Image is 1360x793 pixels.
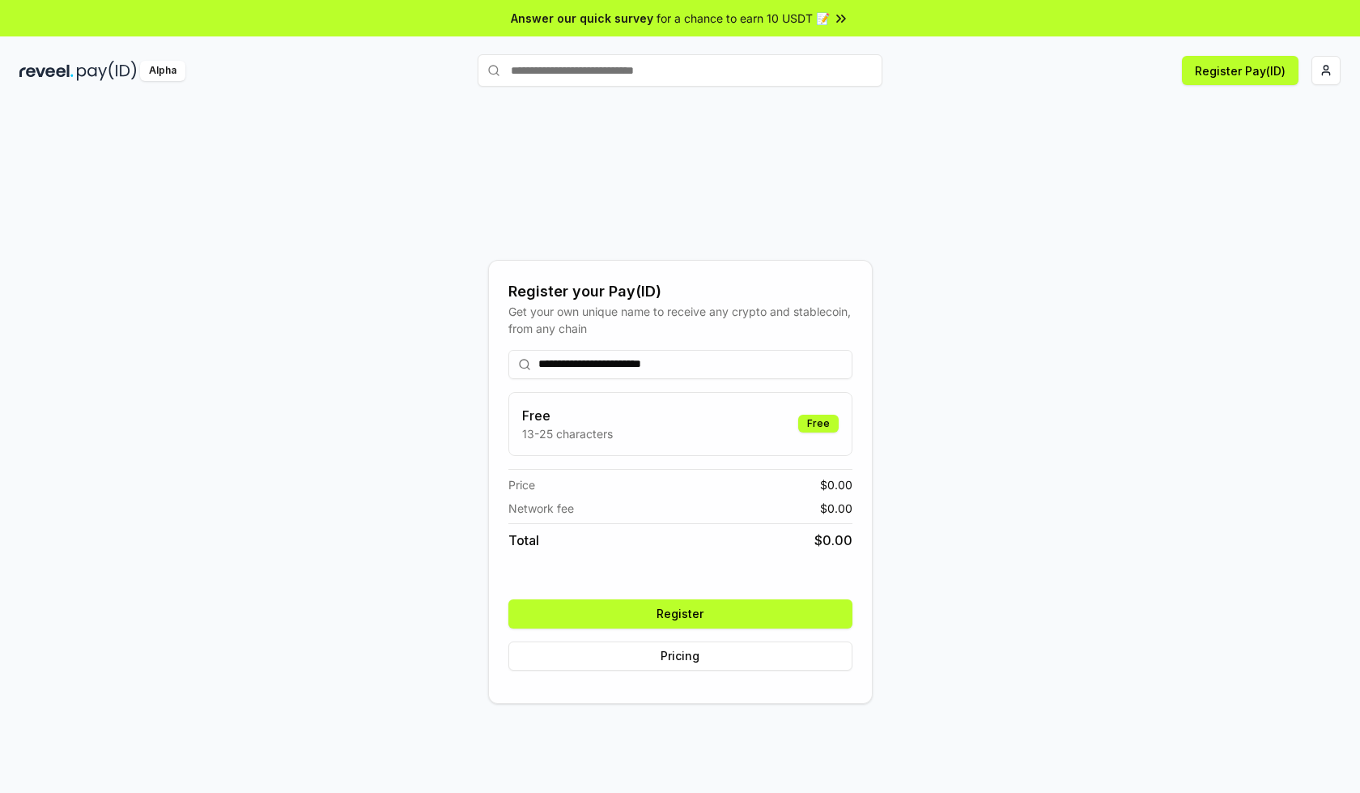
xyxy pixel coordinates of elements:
span: $ 0.00 [820,476,852,493]
span: Price [508,476,535,493]
p: 13-25 characters [522,425,613,442]
button: Register [508,599,852,629]
span: Total [508,531,539,550]
button: Register Pay(ID) [1182,56,1298,85]
span: $ 0.00 [814,531,852,550]
img: pay_id [77,61,137,81]
button: Pricing [508,642,852,671]
span: Network fee [508,500,574,517]
img: reveel_dark [19,61,74,81]
h3: Free [522,406,613,425]
div: Free [798,415,839,433]
span: Answer our quick survey [511,10,653,27]
div: Register your Pay(ID) [508,280,852,303]
div: Get your own unique name to receive any crypto and stablecoin, from any chain [508,303,852,337]
span: $ 0.00 [820,500,852,517]
div: Alpha [140,61,185,81]
span: for a chance to earn 10 USDT 📝 [657,10,830,27]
